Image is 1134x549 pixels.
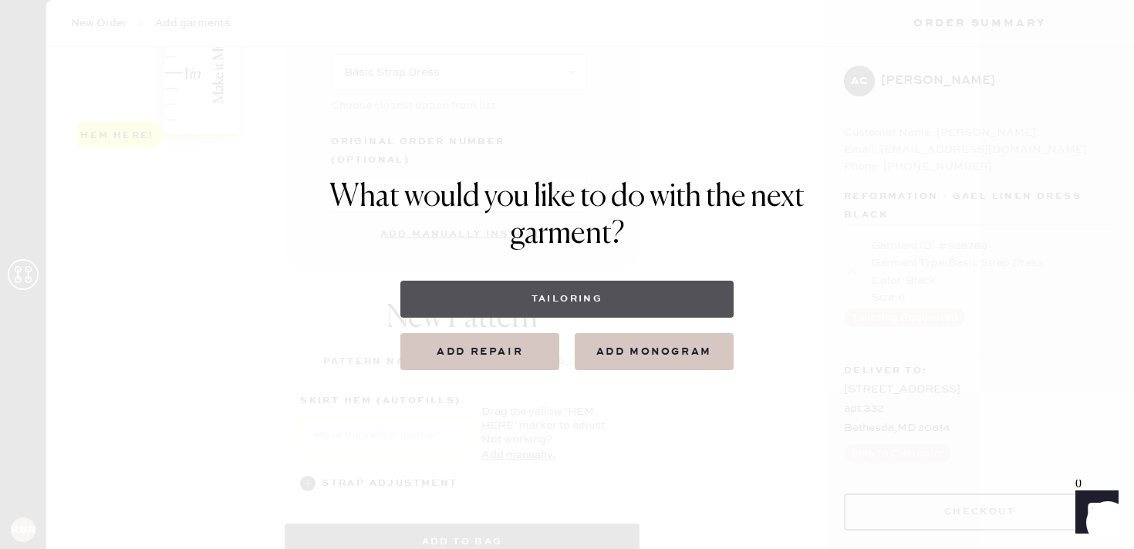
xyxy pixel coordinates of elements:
[329,179,805,253] h1: What would you like to do with the next garment?
[400,333,559,370] button: Add repair
[1061,480,1127,546] iframe: Front Chat
[575,333,734,370] button: add monogram
[400,281,733,318] button: Tailoring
